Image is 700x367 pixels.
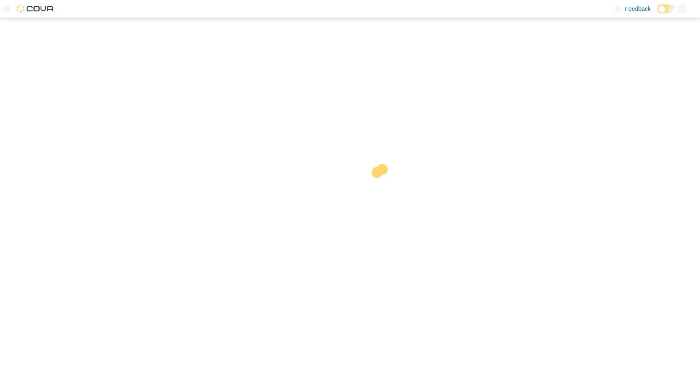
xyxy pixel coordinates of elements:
img: cova-loader [350,158,413,221]
a: Feedback [612,0,654,17]
span: Feedback [625,5,651,13]
img: Cova [17,5,54,13]
input: Dark Mode [657,5,675,13]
